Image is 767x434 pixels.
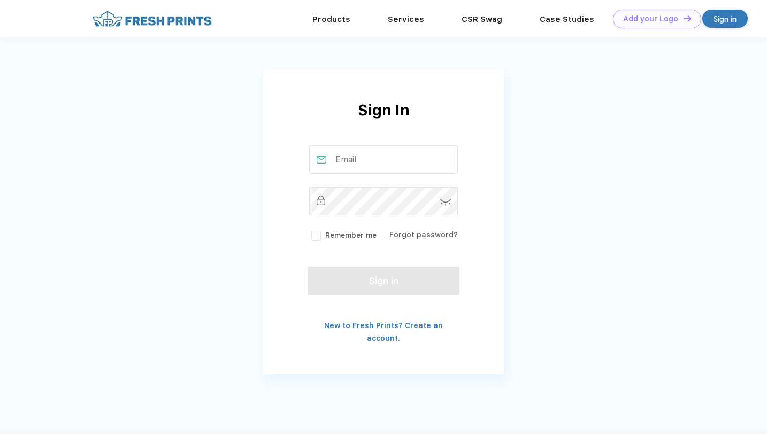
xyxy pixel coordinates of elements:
[263,99,504,145] div: Sign In
[89,10,215,28] img: fo%20logo%202.webp
[714,13,737,25] div: Sign in
[308,267,459,295] button: Sign in
[684,15,691,21] img: DT
[309,145,458,174] input: Email
[389,230,458,239] a: Forgot password?
[702,10,748,28] a: Sign in
[317,196,325,205] img: password_inactive.svg
[309,230,377,241] label: Remember me
[317,156,326,164] img: email_active.svg
[623,14,678,24] div: Add your Logo
[440,199,451,206] img: password-icon.svg
[312,14,350,24] a: Products
[324,321,443,343] a: New to Fresh Prints? Create an account.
